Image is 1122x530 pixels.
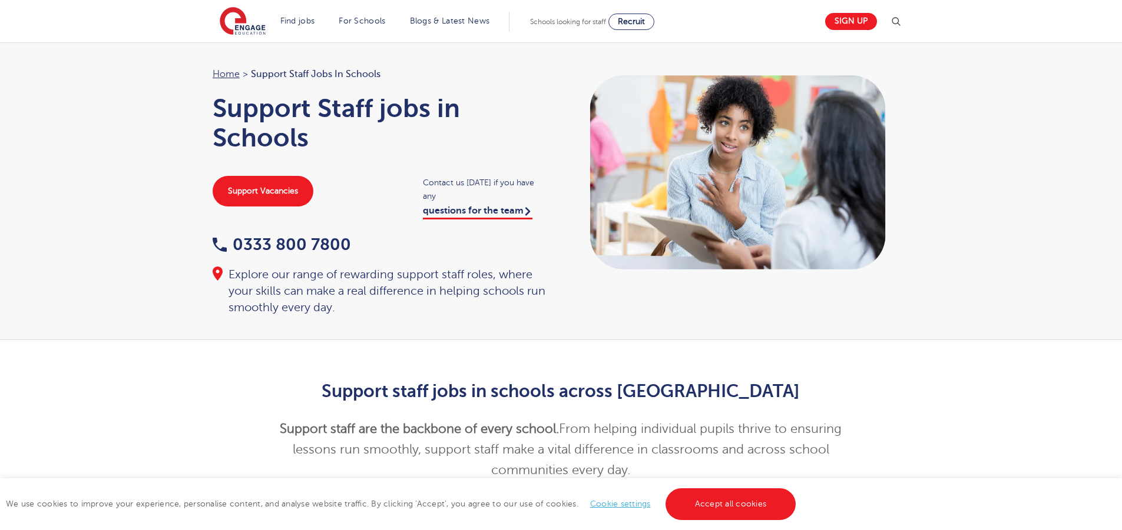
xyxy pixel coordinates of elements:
a: Accept all cookies [666,488,796,520]
span: Schools looking for staff [530,18,606,26]
p: From helping individual pupils thrive to ensuring lessons run smoothly, support staff make a vita... [272,419,850,481]
a: Find jobs [280,16,315,25]
div: Explore our range of rewarding support staff roles, where your skills can make a real difference ... [213,266,550,316]
nav: breadcrumb [213,66,550,82]
span: Support Staff jobs in Schools [251,66,380,82]
strong: Support staff jobs in schools across [GEOGRAPHIC_DATA] [322,381,800,401]
span: Contact us [DATE] if you have any [423,176,550,203]
span: Recruit [618,17,645,26]
a: For Schools [339,16,385,25]
a: Home [213,69,240,79]
strong: Support staff are the backbone of every school. [280,422,559,436]
a: Sign up [825,13,877,30]
a: questions for the team [423,205,532,219]
a: Blogs & Latest News [410,16,490,25]
a: Recruit [608,14,654,30]
h1: Support Staff jobs in Schools [213,94,550,152]
img: Engage Education [220,7,266,36]
span: > [243,69,248,79]
a: Support Vacancies [213,176,313,206]
span: We use cookies to improve your experience, personalise content, and analyse website traffic. By c... [6,499,799,508]
a: 0333 800 7800 [213,235,351,254]
a: Cookie settings [590,499,651,508]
